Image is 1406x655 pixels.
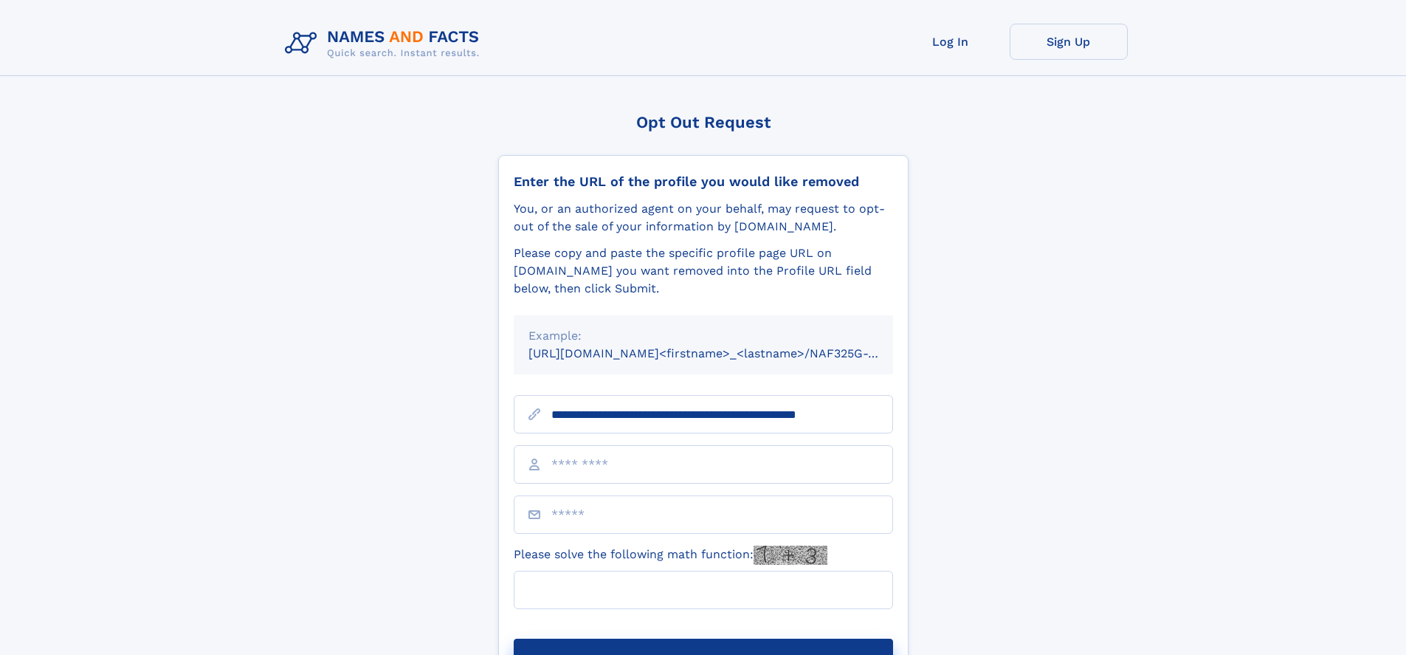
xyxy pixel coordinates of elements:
div: Example: [528,327,878,345]
div: Enter the URL of the profile you would like removed [514,174,893,190]
a: Sign Up [1010,24,1128,60]
small: [URL][DOMAIN_NAME]<firstname>_<lastname>/NAF325G-xxxxxxxx [528,346,921,360]
div: You, or an authorized agent on your behalf, may request to opt-out of the sale of your informatio... [514,200,893,236]
label: Please solve the following math function: [514,546,827,565]
div: Please copy and paste the specific profile page URL on [DOMAIN_NAME] you want removed into the Pr... [514,244,893,298]
div: Opt Out Request [498,113,909,131]
a: Log In [892,24,1010,60]
img: Logo Names and Facts [279,24,492,64]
